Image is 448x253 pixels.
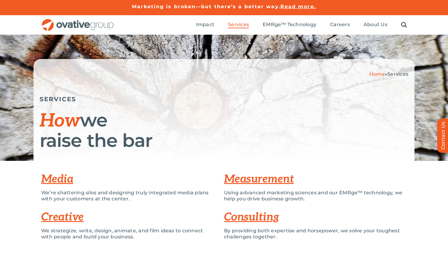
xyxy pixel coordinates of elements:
a: Creative [41,210,84,224]
a: OG_Full_horizontal_RGB [41,18,114,24]
a: Measurement [224,172,294,186]
a: Media [41,172,73,186]
a: Home [369,71,385,77]
p: We strategize, write, design, animate, and film ideas to connect with people and build your busin... [41,228,215,240]
a: Marketing is broken—but there’s a better way. [132,4,280,9]
span: Services [387,71,408,77]
span: How [40,110,80,132]
p: Using advanced marketing sciences and our EMRge™ technology, we help you drive business growth. [224,190,407,202]
p: We’re shattering silos and designing truly integrated media plans with your customers at the center. [41,190,215,202]
a: About Us [364,22,387,28]
a: Read more. [280,4,316,9]
nav: Menu [196,15,407,35]
a: Impact [196,22,214,28]
a: Services [228,22,249,28]
span: » [369,71,408,77]
a: Consulting [224,210,279,224]
a: Search [401,22,407,28]
p: By providing both expertise and horsepower, we solve your toughest challenges together. [224,228,407,240]
h5: SERVICES [40,95,408,103]
a: Careers [330,22,350,28]
a: EMRge™ Technology [263,22,316,28]
h1: we raise the bar [40,110,408,150]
